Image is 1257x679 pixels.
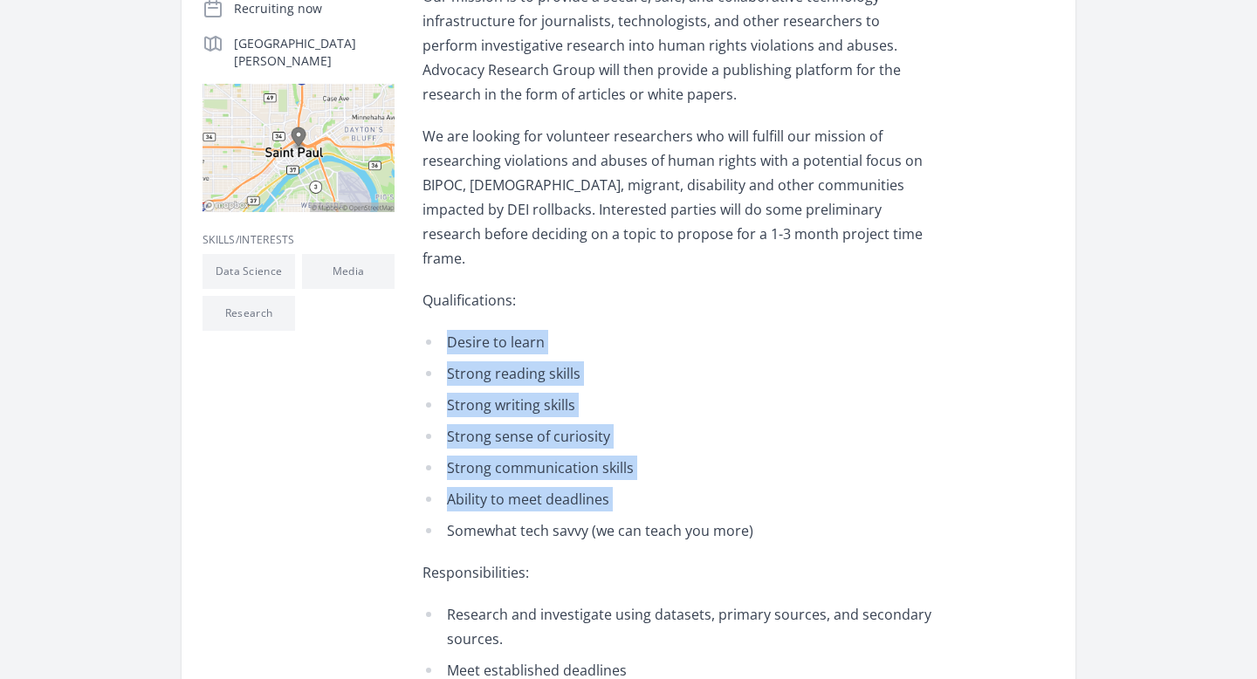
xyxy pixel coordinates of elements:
p: Responsibilities: [422,560,933,585]
p: We are looking for volunteer researchers who will fulfill our mission of researching violations a... [422,124,933,271]
li: Strong writing skills [422,393,933,417]
img: Map [203,84,395,212]
li: Ability to meet deadlines [422,487,933,511]
p: [GEOGRAPHIC_DATA][PERSON_NAME] [234,35,395,70]
li: Research and investigate using datasets, primary sources, and secondary sources. [422,602,933,651]
li: Research [203,296,295,331]
li: Strong communication skills [422,456,933,480]
li: Desire to learn [422,330,933,354]
p: Qualifications: [422,288,933,312]
li: Strong sense of curiosity [422,424,933,449]
li: Data Science [203,254,295,289]
li: Somewhat tech savvy (we can teach you more) [422,518,933,543]
h3: Skills/Interests [203,233,395,247]
li: Media [302,254,395,289]
li: Strong reading skills [422,361,933,386]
